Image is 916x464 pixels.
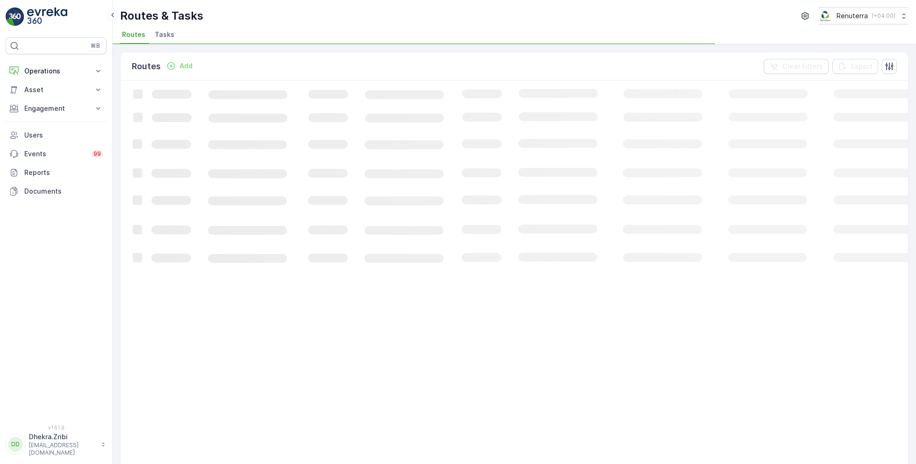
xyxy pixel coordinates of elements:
p: Clear Filters [782,62,823,71]
button: Engagement [6,99,107,118]
p: [EMAIL_ADDRESS][DOMAIN_NAME] [29,442,96,457]
p: ⌘B [91,42,100,50]
a: Reports [6,163,107,182]
p: Users [24,130,103,140]
img: logo_light-DOdMpM7g.png [27,7,67,26]
img: logo [6,7,24,26]
span: v 1.51.0 [6,425,107,430]
span: Routes [122,30,145,39]
p: Reports [24,168,103,177]
p: ( +04:00 ) [872,12,895,20]
a: Users [6,126,107,145]
p: Export [851,62,873,71]
div: DD [8,437,23,452]
button: Add [163,60,196,72]
button: Renuterra(+04:00) [818,7,909,24]
img: Screenshot_2024-07-26_at_13.33.01.png [818,11,833,21]
p: Renuterra [837,11,868,21]
p: Operations [24,66,88,76]
p: Events [24,149,86,159]
button: DDDhekra.Zribi[EMAIL_ADDRESS][DOMAIN_NAME] [6,432,107,457]
button: Asset [6,80,107,99]
p: 99 [93,150,101,158]
p: Add [179,61,193,71]
a: Documents [6,182,107,201]
a: Events99 [6,145,107,163]
p: Asset [24,85,88,94]
button: Operations [6,62,107,80]
p: Documents [24,187,103,196]
p: Dhekra.Zribi [29,432,96,442]
button: Export [832,59,878,74]
p: Routes & Tasks [120,8,203,23]
button: Clear Filters [764,59,829,74]
p: Engagement [24,104,88,113]
span: Tasks [155,30,174,39]
p: Routes [132,60,161,73]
